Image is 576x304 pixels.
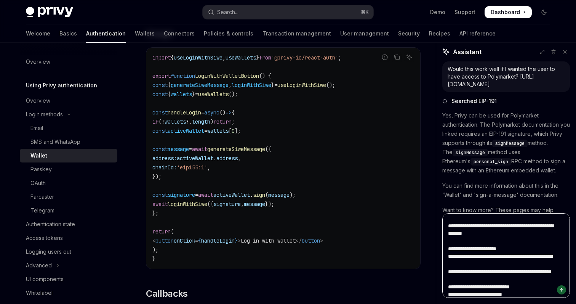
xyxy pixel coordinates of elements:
span: ⌘ K [361,9,369,15]
span: } [152,256,155,262]
a: Logging users out [20,245,117,259]
span: const [152,191,168,198]
div: Email [30,124,43,133]
div: Login methods [26,110,63,119]
span: wallets [207,127,229,134]
span: activeWallet [177,155,213,162]
span: (); [229,91,238,98]
span: } [271,82,274,88]
div: Farcaster [30,192,54,201]
button: Ask AI [404,52,414,62]
span: signature [213,201,241,207]
div: UI components [26,275,64,284]
span: 0 [232,127,235,134]
button: Open search [203,5,373,19]
span: ({ [207,201,213,207]
a: Security [398,24,420,43]
div: Overview [26,96,50,105]
span: await [192,146,207,153]
button: Toggle dark mode [538,6,550,18]
div: Advanced [26,261,52,270]
span: const [152,146,168,153]
span: const [152,82,168,88]
span: , [207,164,210,171]
button: Send message [557,285,566,294]
span: }; [152,210,158,217]
span: = [204,127,207,134]
span: loginWithSiwe [232,82,271,88]
div: Search... [217,8,238,17]
span: const [152,127,168,134]
p: You can find more information about this in the 'Wallet' and 'sign-a-message' documentation. [442,181,570,199]
span: Dashboard [491,8,520,16]
span: signature [168,191,195,198]
a: Recipes [429,24,450,43]
span: } [235,237,238,244]
span: { [168,82,171,88]
span: useLoginWithSiwe [174,54,222,61]
span: message [268,191,290,198]
span: , [238,155,241,162]
span: activeWallet [213,191,250,198]
img: dark logo [26,7,73,18]
span: . [250,191,253,198]
span: loginWithSiwe [168,201,207,207]
span: = [195,237,198,244]
span: signMessage [456,150,485,156]
span: import [152,54,171,61]
a: Policies & controls [204,24,253,43]
a: User management [340,24,389,43]
span: , [222,54,226,61]
div: Would this work well if I wanted the user to have access to Polymarket? [URL][DOMAIN_NAME] [448,65,565,88]
span: }); [265,201,274,207]
span: handleLogin [168,109,201,116]
span: return [152,228,171,235]
span: async [204,109,219,116]
span: Searched EIP-191 [451,97,497,105]
button: Copy the contents from the code block [392,52,402,62]
a: OAuth [20,176,117,190]
span: ?. [186,118,192,125]
span: ({ [265,146,271,153]
span: signMessage [495,140,525,146]
span: useLoginWithSiwe [277,82,326,88]
button: Toggle Login methods section [20,108,117,121]
a: Dashboard [485,6,532,18]
button: Toggle Advanced section [20,259,117,272]
a: SMS and WhatsApp [20,135,117,149]
a: Passkey [20,162,117,176]
span: button [302,237,320,244]
a: Support [454,8,475,16]
a: Wallets [135,24,155,43]
span: > [320,237,323,244]
div: Access tokens [26,233,63,243]
a: API reference [459,24,496,43]
span: await [152,201,168,207]
span: Assistant [453,47,482,56]
div: Authentication state [26,220,75,229]
span: address [216,155,238,162]
span: handleLogin [201,237,235,244]
span: ! [162,118,165,125]
div: Logging users out [26,247,71,256]
span: = [201,109,204,116]
span: LoginWithWalletButton [195,72,259,79]
span: => [226,109,232,116]
div: Overview [26,57,50,66]
a: Demo [430,8,445,16]
span: () [219,109,226,116]
a: Email [20,121,117,135]
a: Access tokens [20,231,117,245]
span: = [274,82,277,88]
span: generateSiweMessage [171,82,229,88]
span: '@privy-io/react-auth' [271,54,338,61]
div: Wallet [30,151,47,160]
span: ) [210,118,213,125]
span: [ [229,127,232,134]
span: personal_sign [474,159,508,165]
span: = [195,191,198,198]
span: = [189,146,192,153]
span: () { [259,72,271,79]
div: SMS and WhatsApp [30,137,80,146]
div: Passkey [30,165,52,174]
